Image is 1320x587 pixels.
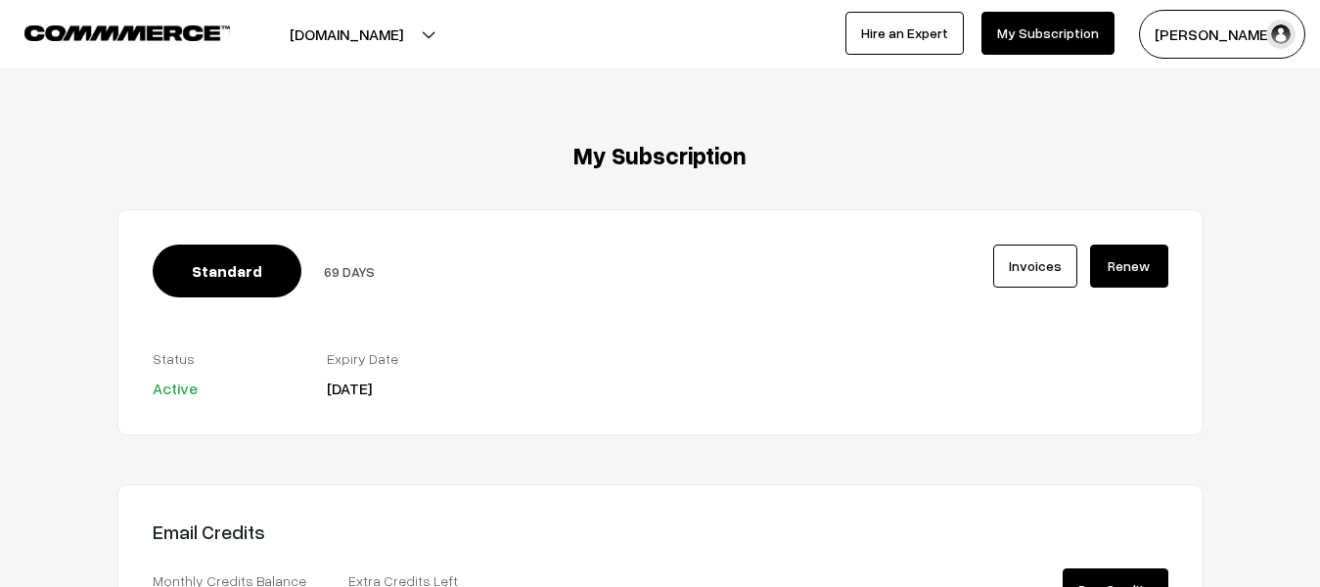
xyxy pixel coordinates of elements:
label: Status [153,348,297,369]
span: [DATE] [327,379,372,398]
h3: My Subscription [117,142,1204,170]
label: Expiry Date [327,348,472,369]
button: [DOMAIN_NAME] [221,10,472,59]
a: Hire an Expert [845,12,964,55]
a: COMMMERCE [24,20,196,43]
button: [PERSON_NAME] [1139,10,1305,59]
h4: Email Credits [153,519,646,543]
img: COMMMERCE [24,25,230,40]
a: Invoices [993,245,1077,288]
span: 69 DAYS [324,263,375,280]
a: Renew [1090,245,1168,288]
img: user [1266,20,1296,49]
a: My Subscription [981,12,1115,55]
span: Active [153,379,198,398]
span: Standard [153,245,301,297]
